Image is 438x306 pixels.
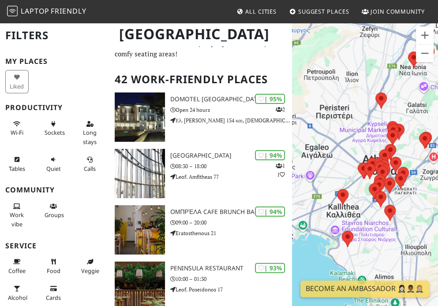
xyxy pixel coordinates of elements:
button: Calls [79,152,102,176]
img: Domotel Kastri Hotel [115,92,165,142]
button: Quiet [42,152,65,176]
img: LaptopFriendly [7,6,18,16]
div: | 94% [255,206,285,217]
span: Suggest Places [298,7,349,15]
span: All Cities [245,7,277,15]
p: Leof. Poseidonos 17 [170,285,292,294]
h2: Filters [5,22,104,49]
h3: Ομπρέλα Cafe Brunch Bar [170,208,292,216]
a: Red Center | 94% 11 [GEOGRAPHIC_DATA] 08:30 – 18:00 Leof. Amfitheas 77 [109,149,292,198]
div: | 95% [255,94,285,104]
h3: Peninsula Restaurant [170,265,292,272]
span: People working [10,211,24,228]
a: Domotel Kastri Hotel | 95% 2 Domotel [GEOGRAPHIC_DATA] Open 24 hours Ελ. [PERSON_NAME] 154 και, [... [109,92,292,142]
span: Stable Wi-Fi [11,129,23,136]
span: Veggie [81,267,99,275]
button: Wi-Fi [5,117,29,140]
a: Suggest Places [286,4,353,19]
p: 2 [276,105,285,114]
a: LaptopFriendly LaptopFriendly [7,4,86,19]
button: Tables [5,152,29,176]
h3: Community [5,186,104,194]
h3: [GEOGRAPHIC_DATA] [170,152,292,159]
span: Friendly [51,6,86,16]
span: Food [47,267,60,275]
span: Power sockets [45,129,65,136]
button: Food [42,254,65,278]
button: Veggie [79,254,102,278]
button: Coffee [5,254,29,278]
h1: [GEOGRAPHIC_DATA] [112,22,290,46]
span: Video/audio calls [84,165,96,173]
span: Quiet [46,165,61,173]
button: Zoom out [416,44,434,62]
span: Join Community [371,7,425,15]
p: Eratosthenous 21 [170,229,292,237]
p: 09:00 – 20:00 [170,218,292,227]
h3: Productivity [5,103,104,112]
a: Ομπρέλα Cafe Brunch Bar | 94% Ομπρέλα Cafe Brunch Bar 09:00 – 20:00 Eratosthenous 21 [109,205,292,254]
img: Red Center [115,149,165,198]
button: Alcohol [5,281,29,305]
h2: 42 Work-Friendly Places [115,66,287,93]
div: | 94% [255,150,285,160]
button: Groups [42,199,65,222]
p: Leof. Amfitheas 77 [170,173,292,181]
button: Zoom in [416,26,434,44]
h3: Domotel [GEOGRAPHIC_DATA] [170,96,292,103]
span: Credit cards [46,294,61,302]
span: Alcohol [8,294,27,302]
div: | 93% [255,263,285,273]
span: Work-friendly tables [9,165,25,173]
button: Cards [42,281,65,305]
h3: Service [5,242,104,250]
p: Open 24 hours [170,106,292,114]
p: 10:00 – 01:30 [170,275,292,283]
p: 08:30 – 18:00 [170,162,292,170]
a: Join Community [358,4,428,19]
h3: My Places [5,57,104,66]
img: Ομπρέλα Cafe Brunch Bar [115,205,165,254]
p: 1 1 [276,162,285,178]
p: Ελ. [PERSON_NAME] 154 και, [DEMOGRAPHIC_DATA] [170,116,292,125]
button: Sockets [42,117,65,140]
span: Group tables [45,211,64,219]
span: Laptop [21,6,49,16]
a: All Cities [233,4,280,19]
button: Work vibe [5,199,29,231]
button: Long stays [79,117,102,149]
span: Long stays [83,129,97,145]
span: Coffee [8,267,26,275]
